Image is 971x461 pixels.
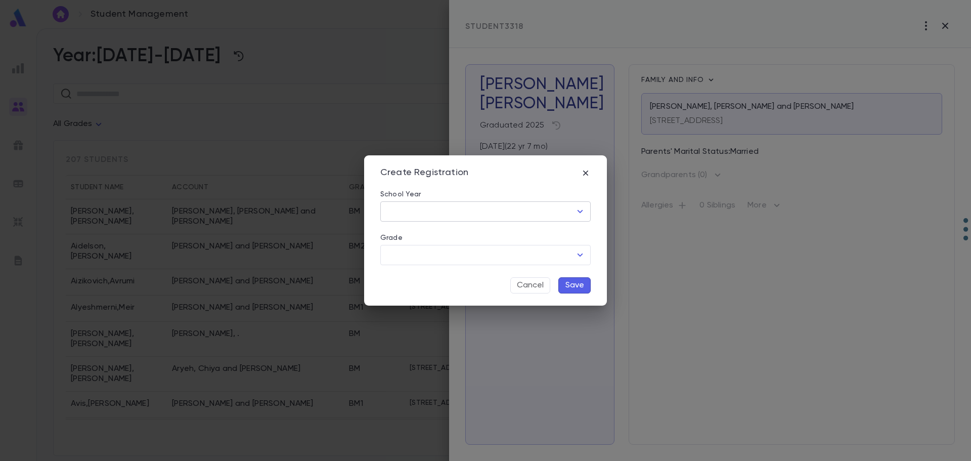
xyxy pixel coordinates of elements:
label: School Year [380,190,421,198]
button: Open [573,204,587,219]
button: Open [573,248,587,262]
div: Create Registration [380,167,468,179]
label: Grade [380,234,403,242]
button: Save [558,277,591,294]
button: Cancel [510,277,550,294]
